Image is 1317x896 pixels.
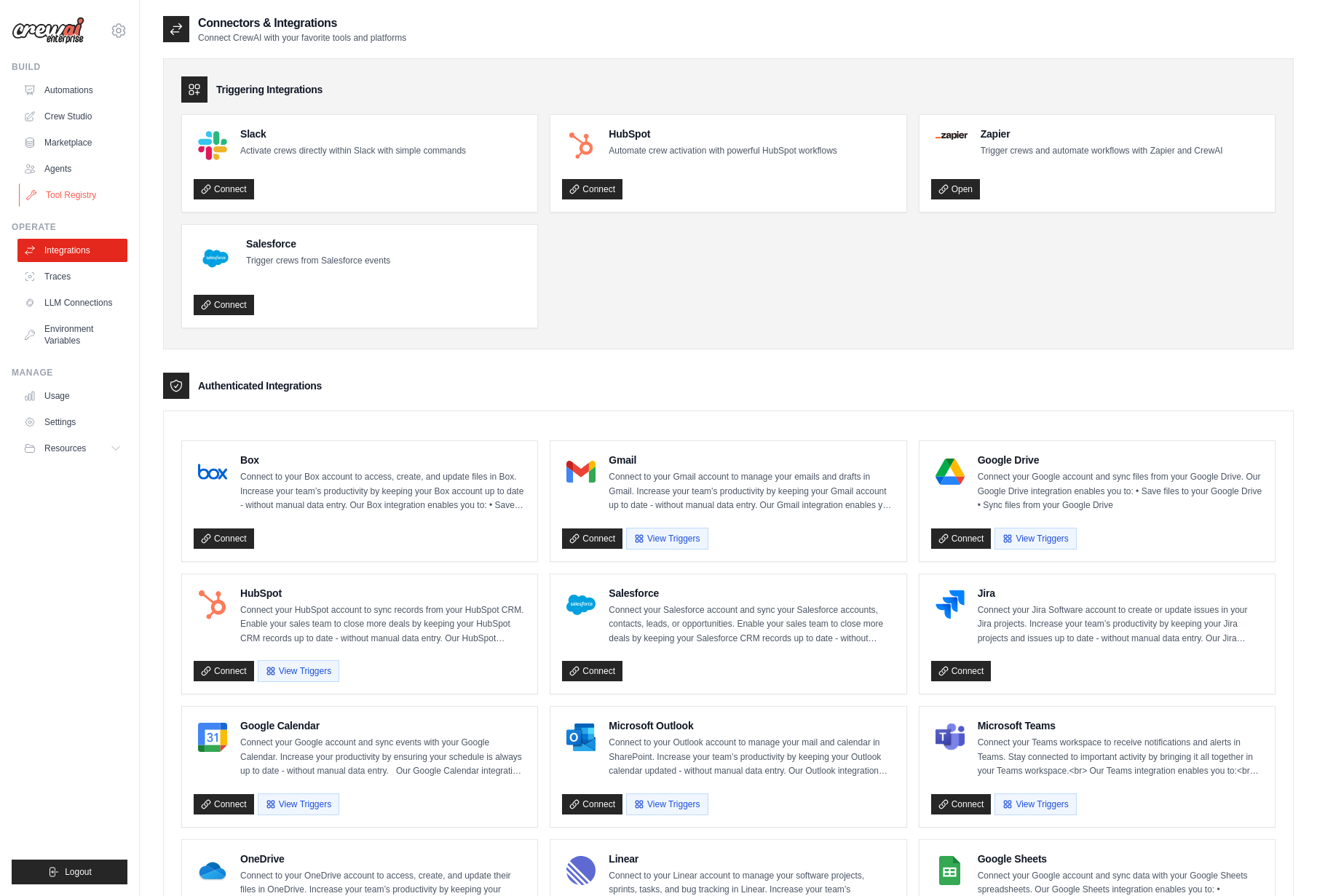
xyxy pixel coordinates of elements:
[17,265,127,288] a: Traces
[566,131,596,160] img: HubSpot Logo
[240,603,526,646] p: Connect your HubSpot account to sync records from your HubSpot CRM. Enable your sales team to clo...
[931,661,992,681] a: Connect
[12,61,127,73] div: Build
[931,794,992,814] a: Connect
[936,856,965,885] img: Google Sheets Logo
[198,590,227,619] img: HubSpot Logo
[240,453,526,467] h4: Box
[17,79,127,102] a: Automations
[626,528,708,550] button: View Triggers
[978,718,1263,733] h4: Microsoft Teams
[978,603,1263,646] p: Connect your Jira Software account to create or update issues in your Jira projects. Increase you...
[198,15,406,32] h2: Connectors & Integrations
[12,17,84,44] img: Logo
[65,866,92,878] span: Logout
[240,144,466,159] p: Activate crews directly within Slack with simple commands
[17,317,127,352] a: Environment Variables
[240,736,526,779] p: Connect your Google account and sync events with your Google Calendar. Increase your productivity...
[609,586,894,600] h4: Salesforce
[19,183,129,207] a: Tool Registry
[17,411,127,434] a: Settings
[17,239,127,262] a: Integrations
[609,453,894,467] h4: Gmail
[609,852,894,866] h4: Linear
[198,856,227,885] img: OneDrive Logo
[17,105,127,128] a: Crew Studio
[936,723,965,752] img: Microsoft Teams Logo
[609,603,894,646] p: Connect your Salesforce account and sync your Salesforce accounts, contacts, leads, or opportunit...
[240,586,526,600] h4: HubSpot
[240,470,526,513] p: Connect to your Box account to access, create, and update files in Box. Increase your team’s prod...
[609,736,894,779] p: Connect to your Outlook account to manage your mail and calendar in SharePoint. Increase your tea...
[994,793,1076,815] button: View Triggers
[936,457,965,486] img: Google Drive Logo
[258,660,339,682] button: View Triggers
[17,157,127,181] a: Agents
[198,131,227,160] img: Slack Logo
[240,852,526,866] h4: OneDrive
[12,860,127,884] button: Logout
[562,794,622,814] a: Connect
[978,453,1263,467] h4: Google Drive
[44,443,86,454] span: Resources
[198,241,233,276] img: Salesforce Logo
[198,378,322,393] h3: Authenticated Integrations
[994,528,1076,550] button: View Triggers
[566,590,596,619] img: Salesforce Logo
[12,221,127,233] div: Operate
[12,367,127,378] div: Manage
[609,144,837,159] p: Automate crew activation with powerful HubSpot workflows
[198,457,227,486] img: Box Logo
[246,237,390,251] h4: Salesforce
[931,179,980,199] a: Open
[931,528,992,549] a: Connect
[194,661,254,681] a: Connect
[936,590,965,619] img: Jira Logo
[198,32,406,44] p: Connect CrewAI with your favorite tools and platforms
[17,131,127,154] a: Marketplace
[936,131,968,140] img: Zapier Logo
[194,179,254,199] a: Connect
[194,794,254,814] a: Connect
[17,384,127,408] a: Usage
[566,457,596,486] img: Gmail Logo
[609,718,894,733] h4: Microsoft Outlook
[978,470,1263,513] p: Connect your Google account and sync files from your Google Drive. Our Google Drive integration e...
[978,852,1263,866] h4: Google Sheets
[609,127,837,141] h4: HubSpot
[981,144,1223,159] p: Trigger crews and automate workflows with Zapier and CrewAI
[978,736,1263,779] p: Connect your Teams workspace to receive notifications and alerts in Teams. Stay connected to impo...
[246,254,390,269] p: Trigger crews from Salesforce events
[978,586,1263,600] h4: Jira
[17,437,127,460] button: Resources
[258,793,339,815] button: View Triggers
[981,127,1223,141] h4: Zapier
[17,291,127,314] a: LLM Connections
[194,295,254,315] a: Connect
[240,718,526,733] h4: Google Calendar
[626,793,708,815] button: View Triggers
[198,723,227,752] img: Google Calendar Logo
[609,470,894,513] p: Connect to your Gmail account to manage your emails and drafts in Gmail. Increase your team’s pro...
[562,179,622,199] a: Connect
[566,723,596,752] img: Microsoft Outlook Logo
[216,82,323,97] h3: Triggering Integrations
[240,127,466,141] h4: Slack
[562,661,622,681] a: Connect
[566,856,596,885] img: Linear Logo
[194,528,254,549] a: Connect
[562,528,622,549] a: Connect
